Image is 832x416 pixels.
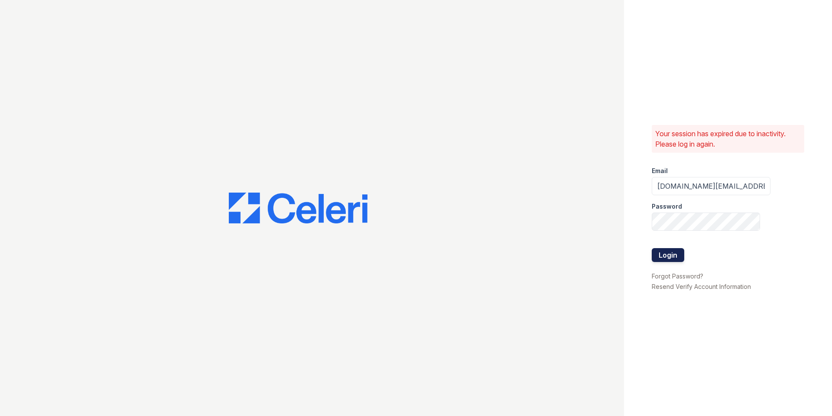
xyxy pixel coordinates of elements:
[229,193,367,224] img: CE_Logo_Blue-a8612792a0a2168367f1c8372b55b34899dd931a85d93a1a3d3e32e68fde9ad4.png
[652,272,703,280] a: Forgot Password?
[652,248,684,262] button: Login
[655,128,801,149] p: Your session has expired due to inactivity. Please log in again.
[652,202,682,211] label: Password
[652,167,668,175] label: Email
[652,283,751,290] a: Resend Verify Account Information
